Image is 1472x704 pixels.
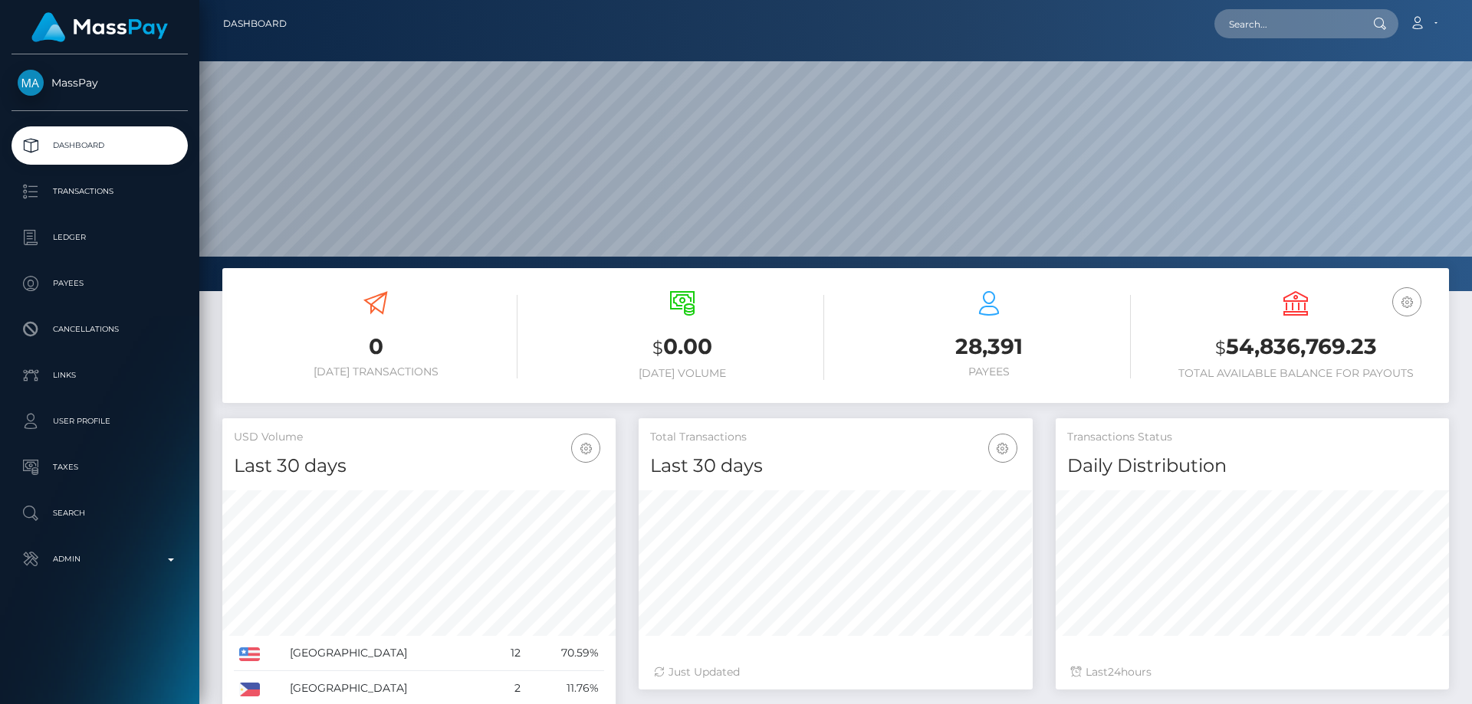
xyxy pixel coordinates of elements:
h6: [DATE] Volume [540,367,824,380]
a: Dashboard [11,126,188,165]
a: Ledger [11,218,188,257]
h3: 0.00 [540,332,824,363]
img: MassPay Logo [31,12,168,42]
img: US.png [239,647,260,661]
p: Links [18,364,182,387]
h6: Payees [847,365,1131,378]
div: Last hours [1071,664,1434,680]
p: Taxes [18,456,182,479]
a: Taxes [11,448,188,486]
h3: 54,836,769.23 [1154,332,1437,363]
p: Payees [18,272,182,295]
a: User Profile [11,402,188,440]
p: User Profile [18,410,182,433]
div: Just Updated [654,664,1017,680]
p: Dashboard [18,134,182,157]
p: Cancellations [18,318,182,341]
p: Transactions [18,180,182,203]
a: Dashboard [223,8,287,40]
span: 24 [1108,665,1121,679]
a: Transactions [11,172,188,211]
a: Admin [11,540,188,578]
h4: Daily Distribution [1067,453,1437,480]
a: Links [11,356,188,395]
h4: Last 30 days [650,453,1020,480]
h5: Total Transactions [650,430,1020,445]
small: $ [652,337,663,359]
td: 12 [492,636,526,671]
h4: Last 30 days [234,453,604,480]
h5: Transactions Status [1067,430,1437,445]
h3: 28,391 [847,332,1131,362]
span: MassPay [11,76,188,90]
a: Cancellations [11,310,188,349]
h6: Total Available Balance for Payouts [1154,367,1437,380]
h3: 0 [234,332,517,362]
td: 70.59% [526,636,604,671]
a: Payees [11,264,188,303]
p: Ledger [18,226,182,249]
small: $ [1215,337,1226,359]
h6: [DATE] Transactions [234,365,517,378]
a: Search [11,494,188,532]
p: Admin [18,548,182,571]
input: Search... [1214,9,1359,38]
td: [GEOGRAPHIC_DATA] [284,636,492,671]
p: Search [18,502,182,525]
h5: USD Volume [234,430,604,445]
img: PH.png [239,683,260,696]
img: MassPay [18,70,44,96]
